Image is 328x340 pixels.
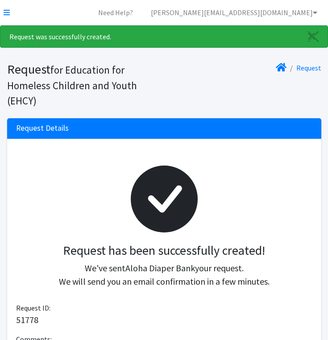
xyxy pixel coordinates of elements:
p: We've sent your request. We will send you an email confirmation in a few minutes. [23,261,305,288]
span: Request ID: [16,303,50,312]
p: 51778 [16,313,312,327]
a: Request [296,63,321,72]
h1: Request [7,62,161,108]
h3: Request has been successfully created! [23,243,305,258]
a: [PERSON_NAME][EMAIL_ADDRESS][DOMAIN_NAME] [144,4,324,21]
a: Need Help? [91,4,140,21]
a: Close [299,26,328,47]
span: Aloha Diaper Bank [125,262,195,274]
small: for Education for Homeless Children and Youth (EHCY) [7,63,137,107]
h3: Request Details [16,124,69,133]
